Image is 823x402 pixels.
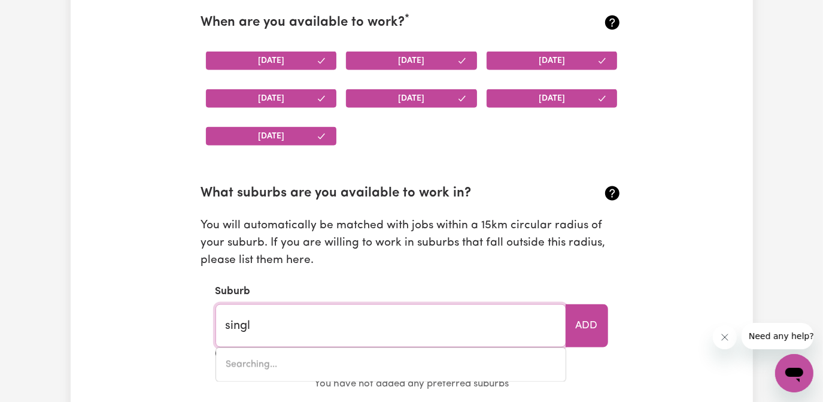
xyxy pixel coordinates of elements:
iframe: Message from company [742,323,813,349]
h2: When are you available to work? [201,15,552,31]
p: You will automatically be matched with jobs within a 15km circular radius of your suburb. If you ... [201,217,622,269]
iframe: Button to launch messaging window [775,354,813,392]
button: [DATE] [346,89,477,108]
button: [DATE] [206,89,337,108]
button: [DATE] [346,52,477,70]
label: Suburb [215,284,251,300]
h2: What suburbs are you available to work in? [201,186,552,202]
small: You have not added any preferred suburbs [314,379,509,389]
button: [DATE] [487,52,618,70]
button: Add to preferred suburbs [566,304,608,347]
iframe: Close message [713,325,737,349]
button: [DATE] [206,52,337,70]
span: Need any help? [7,8,72,18]
div: menu-options [215,347,566,382]
input: e.g. North Bondi, New South Wales [215,304,566,347]
button: [DATE] [206,127,337,146]
button: [DATE] [487,89,618,108]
